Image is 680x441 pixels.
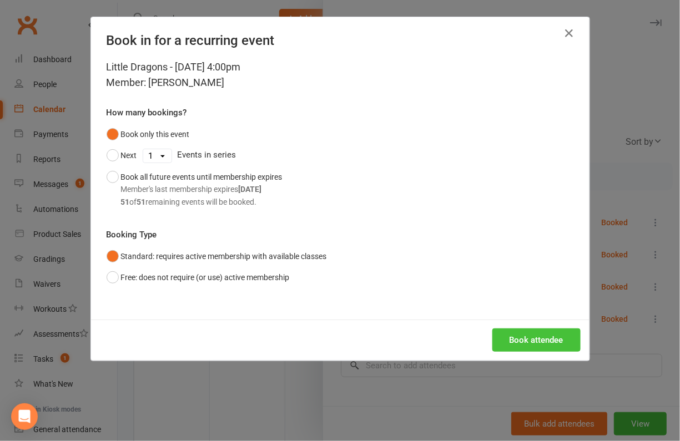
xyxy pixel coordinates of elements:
[107,33,574,48] h4: Book in for a recurring event
[492,328,581,352] button: Book attendee
[107,145,574,166] div: Events in series
[561,24,578,42] button: Close
[107,267,290,288] button: Free: does not require (or use) active membership
[121,197,130,206] strong: 51
[107,145,137,166] button: Next
[121,183,283,195] div: Member's last membership expires
[121,196,283,208] div: of remaining events will be booked.
[121,171,283,208] div: Book all future events until membership expires
[107,124,190,145] button: Book only this event
[107,246,327,267] button: Standard: requires active membership with available classes
[137,197,146,206] strong: 51
[107,166,283,212] button: Book all future events until membership expiresMember's last membership expires[DATE]51of51remain...
[107,59,574,90] div: Little Dragons - [DATE] 4:00pm Member: [PERSON_NAME]
[239,185,262,194] strong: [DATE]
[107,106,187,119] label: How many bookings?
[11,403,38,430] div: Open Intercom Messenger
[107,228,157,241] label: Booking Type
